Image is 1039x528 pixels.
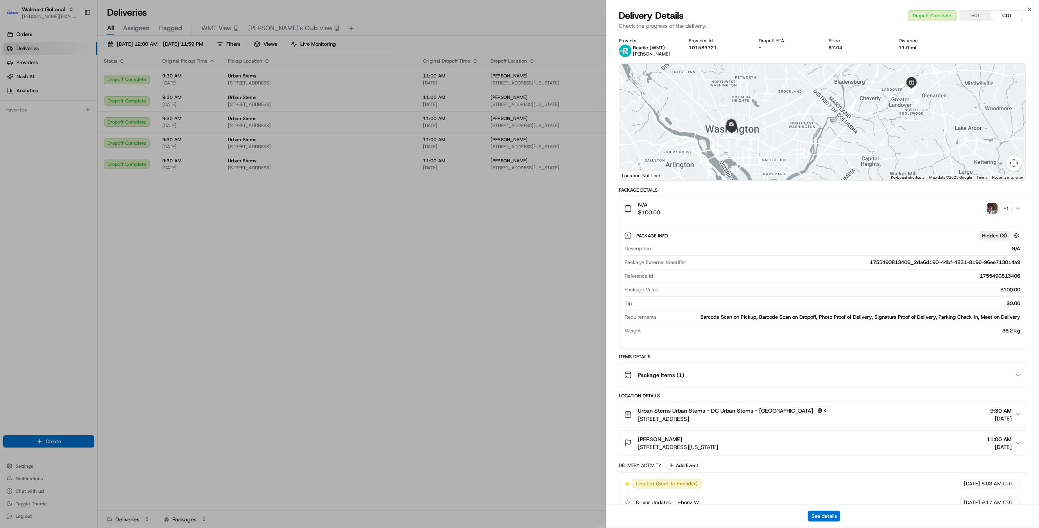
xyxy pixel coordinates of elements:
button: [PERSON_NAME][STREET_ADDRESS][US_STATE]11:00 AM[DATE] [620,431,1026,456]
span: Package External Identifier [625,259,687,266]
div: 1755490813406 [657,273,1021,280]
div: $7.04 [829,45,887,51]
span: Urban Stems Urban Stems - DC Urban Stems - [GEOGRAPHIC_DATA] [638,407,813,415]
span: Ebony W. [679,499,700,506]
button: Keyboard shortcuts [891,175,925,180]
span: Package Info [637,233,670,239]
div: 36.2 kg [645,327,1021,334]
div: 1 [910,151,919,159]
span: 4 [824,408,827,414]
div: $0.00 [636,300,1021,307]
span: Weight [625,327,641,334]
button: photo_proof_of_delivery image+1 [987,203,1012,214]
span: API Documentation [74,113,125,121]
img: photo_proof_of_delivery image [987,203,998,214]
div: Price [829,38,887,44]
span: Reference Id [625,273,654,280]
div: Barcode Scan on Pickup, Barcode Scan on Dropoff, Photo Proof of Delivery, Signature Proof of Deli... [660,314,1021,321]
div: 1755490813406_2da6d190-44bf-4831-8196-96ee713014a9 [690,259,1021,266]
span: Package Value [625,286,659,293]
span: [PERSON_NAME] [633,51,670,57]
span: Hidden ( 3 ) [982,232,1007,239]
button: N/A$100.00photo_proof_of_delivery image+1 [620,196,1026,221]
span: [STREET_ADDRESS] [638,415,830,423]
span: Created (Sent To Provider) [636,480,698,487]
div: Distance [899,38,957,44]
a: Powered byPylon [55,132,95,138]
span: 8:03 AM CDT [982,480,1013,487]
span: Map data ©2025 Google [930,175,972,180]
div: $100.00 [662,286,1021,293]
button: Urban Stems Urban Stems - DC Urban Stems - [GEOGRAPHIC_DATA]4[STREET_ADDRESS]9:30 AM[DATE] [620,402,1026,427]
a: Terms (opens in new tab) [977,175,988,180]
button: EDT [960,11,992,21]
div: Dropoff ETA [759,38,817,44]
a: Report a map error [992,175,1024,180]
span: [STREET_ADDRESS][US_STATE] [638,443,718,451]
button: CDT [992,11,1023,21]
p: Welcome 👋 [8,31,142,44]
a: Open this area in Google Maps (opens a new window) [622,170,647,180]
div: 💻 [66,114,72,120]
span: $100.00 [638,208,661,216]
span: Driver Updated [636,499,672,506]
span: Requirements [625,314,657,321]
div: Items Details [619,354,1027,360]
span: Description [625,245,651,252]
span: [DATE] [987,443,1012,451]
button: Package Items (1) [620,363,1026,388]
span: N/A [638,201,661,208]
div: 11.0 mi [899,45,957,51]
div: - [759,45,817,51]
span: Tip [625,300,632,307]
div: Provider [619,38,677,44]
button: Start new chat [133,77,142,86]
div: Package Details [619,187,1027,193]
p: Check the progress of the delivery. [619,22,1027,30]
span: [DATE] [964,480,980,487]
span: Delivery Details [619,9,684,22]
div: Location Details [619,393,1027,399]
img: 1736555255976-a54dd68f-1ca7-489b-9aae-adbdc363a1c4 [8,75,22,89]
button: See details [808,511,840,522]
span: Roadie (WMT) [633,45,665,51]
div: N/A [654,245,1021,252]
a: 📗Knowledge Base [5,110,63,124]
span: Knowledge Base [16,113,60,121]
button: Map camera controls [1007,155,1022,171]
div: + 1 [1001,203,1012,214]
img: Nash [8,8,23,23]
img: Google [622,170,647,180]
div: Provider Id [689,38,747,44]
div: 📗 [8,114,14,120]
div: Delivery Activity [619,462,662,469]
input: Clear [20,50,129,59]
span: 9:17 AM CDT [982,499,1013,506]
img: roadie-logo-v2.jpg [619,45,632,57]
span: 11:00 AM [987,435,1012,443]
div: We're available if you need us! [27,83,99,89]
span: [DATE] [964,499,980,506]
button: Hidden (3) [979,231,1021,241]
button: Add Event [666,461,701,470]
span: Pylon [78,133,95,138]
span: [DATE] [991,415,1012,422]
span: [PERSON_NAME] [638,435,683,443]
div: N/A$100.00photo_proof_of_delivery image+1 [620,221,1026,348]
div: Location Not Live [620,171,665,180]
div: Start new chat [27,75,128,83]
button: 101589721 [689,45,717,51]
span: Package Items ( 1 ) [638,371,684,379]
div: 3 [908,85,917,94]
a: 💻API Documentation [63,110,129,124]
span: 9:30 AM [991,407,1012,415]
